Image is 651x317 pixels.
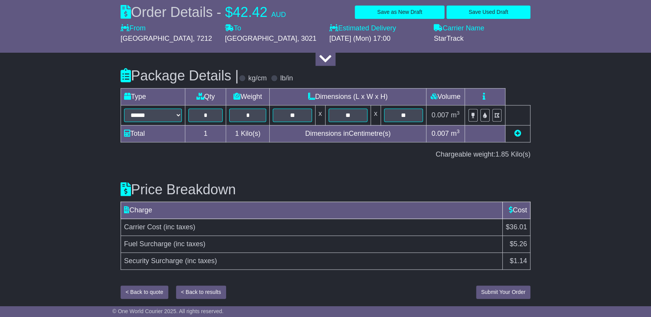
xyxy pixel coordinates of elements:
[225,24,241,33] label: To
[315,105,325,125] td: x
[451,111,460,119] span: m
[185,88,226,105] td: Qty
[121,68,239,83] h3: Package Details |
[329,24,426,33] label: Estimated Delivery
[514,130,521,137] a: Add new item
[510,257,527,265] span: $1.14
[176,285,226,299] button: < Back to results
[121,35,193,42] span: [GEOGRAPHIC_DATA]
[476,285,530,299] button: Submit Your Order
[271,11,286,18] span: AUD
[121,182,530,197] h3: Price Breakdown
[371,105,381,125] td: x
[495,150,509,158] span: 1.85
[280,74,293,83] label: lb/in
[270,125,426,142] td: Dimensions in Centimetre(s)
[434,24,484,33] label: Carrier Name
[121,4,286,20] div: Order Details -
[173,240,205,248] span: (inc taxes)
[226,125,270,142] td: Kilo(s)
[185,257,217,265] span: (inc taxes)
[446,5,530,19] button: Save Used Draft
[124,257,183,265] span: Security Surcharge
[431,111,449,119] span: 0.007
[124,223,161,231] span: Carrier Cost
[456,128,460,134] sup: 3
[481,289,525,295] span: Submit Your Order
[270,88,426,105] td: Dimensions (L x W x H)
[121,202,503,219] td: Charge
[124,240,171,248] span: Fuel Surcharge
[329,35,426,43] div: [DATE] (Mon) 17:00
[426,88,465,105] td: Volume
[510,240,527,248] span: $5.26
[121,88,185,105] td: Type
[121,150,530,159] div: Chargeable weight: Kilo(s)
[235,130,239,137] span: 1
[297,35,316,42] span: , 3021
[163,223,195,231] span: (inc taxes)
[121,24,146,33] label: From
[456,110,460,116] sup: 3
[121,125,185,142] td: Total
[121,285,168,299] button: < Back to quote
[185,125,226,142] td: 1
[248,74,267,83] label: kg/cm
[226,88,270,105] td: Weight
[434,35,530,43] div: StarTrack
[502,202,530,219] td: Cost
[225,4,233,20] span: $
[112,308,224,314] span: © One World Courier 2025. All rights reserved.
[451,130,460,137] span: m
[233,4,267,20] span: 42.42
[355,5,444,19] button: Save as New Draft
[431,130,449,137] span: 0.007
[225,35,297,42] span: [GEOGRAPHIC_DATA]
[506,223,527,231] span: $36.01
[193,35,212,42] span: , 7212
